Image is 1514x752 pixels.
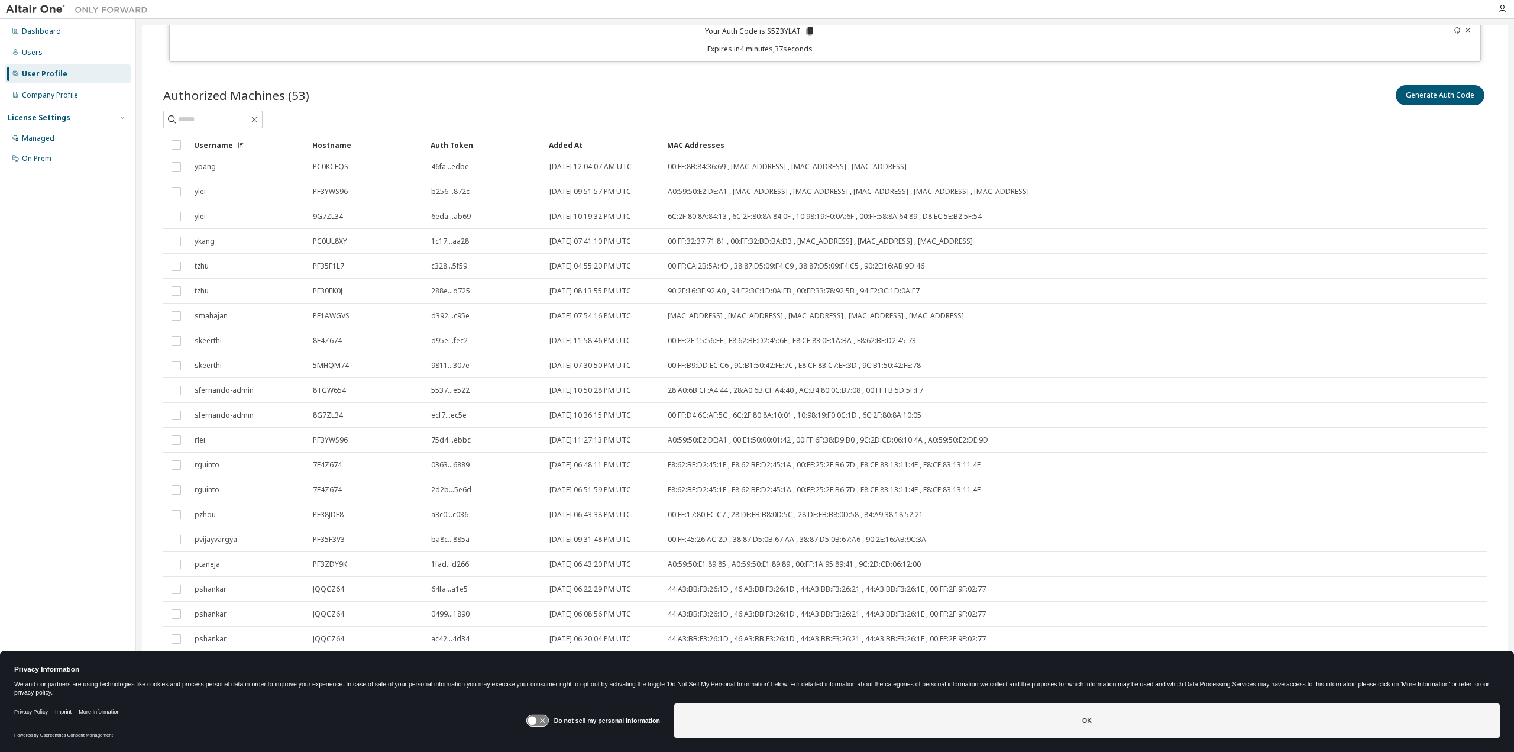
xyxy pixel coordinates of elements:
[431,286,470,296] span: 288e...d725
[313,609,344,619] span: JQQCZ64
[313,585,344,594] span: JQQCZ64
[163,87,309,104] span: Authorized Machines (53)
[195,237,215,246] span: ykang
[194,135,303,154] div: Username
[549,286,631,296] span: [DATE] 08:13:55 PM UTC
[177,44,1343,54] p: Expires in 4 minutes, 37 seconds
[195,311,228,321] span: smahajan
[313,262,344,271] span: PF35F1L7
[431,361,470,370] span: 9811...307e
[313,162,348,172] span: PC0KCEQS
[549,460,631,470] span: [DATE] 06:48:11 PM UTC
[431,435,471,445] span: 75d4...ebbc
[195,634,227,644] span: pshankar
[313,361,349,370] span: 5MHQM74
[22,154,51,163] div: On Prem
[431,311,470,321] span: d392...c95e
[195,585,227,594] span: pshankar
[431,336,468,346] span: d95e...fec2
[195,411,254,420] span: sfernando-admin
[195,609,227,619] span: pshankar
[313,212,343,221] span: 9G7ZL34
[431,510,468,519] span: a3c0...c036
[195,535,237,544] span: pvijayvargya
[195,386,254,395] span: sfernando-admin
[431,560,469,569] span: 1fad...d266
[668,187,1029,196] span: A0:59:50:E2:DE:A1 , [MAC_ADDRESS] , [MAC_ADDRESS] , [MAC_ADDRESS] , [MAC_ADDRESS] , [MAC_ADDRESS]
[431,386,470,395] span: 5537...e522
[431,237,469,246] span: 1c17...aa28
[549,237,631,246] span: [DATE] 07:41:10 PM UTC
[22,48,43,57] div: Users
[195,510,216,519] span: pzhou
[549,634,631,644] span: [DATE] 06:20:04 PM UTC
[549,609,631,619] span: [DATE] 06:08:56 PM UTC
[668,237,973,246] span: 00:FF:32:37:71:81 , 00:FF:32:BD:BA:D3 , [MAC_ADDRESS] , [MAC_ADDRESS] , [MAC_ADDRESS]
[1396,85,1484,105] button: Generate Auth Code
[549,361,631,370] span: [DATE] 07:30:50 PM UTC
[668,560,921,569] span: A0:59:50:E1:89:85 , A0:59:50:E1:89:89 , 00:FF:1A:95:89:41 , 9C:2D:CD:06:12:00
[195,286,209,296] span: tzhu
[549,336,631,346] span: [DATE] 11:58:46 PM UTC
[195,262,209,271] span: tzhu
[195,212,206,221] span: ylei
[22,27,61,36] div: Dashboard
[431,609,470,619] span: 0499...1890
[431,634,470,644] span: ac42...4d34
[313,460,342,470] span: 7F4Z674
[668,286,920,296] span: 90:2E:16:3F:92:A0 , 94:E2:3C:1D:0A:EB , 00:FF:33:78:92:5B , 94:E2:3C:1D:0A:E7
[549,435,631,445] span: [DATE] 11:27:13 PM UTC
[668,386,923,395] span: 28:A0:6B:CF:A4:44 , 28:A0:6B:CF:A4:40 , AC:B4:80:0C:B7:08 , 00:FF:FB:5D:5F:F7
[313,634,344,644] span: JQQCZ64
[549,135,658,154] div: Added At
[22,69,67,79] div: User Profile
[549,212,631,221] span: [DATE] 10:19:32 PM UTC
[195,485,219,495] span: rguinto
[313,237,347,246] span: PC0UL8XY
[431,535,470,544] span: ba8c...885a
[549,262,631,271] span: [DATE] 04:55:20 PM UTC
[431,135,539,154] div: Auth Token
[549,585,631,594] span: [DATE] 06:22:29 PM UTC
[668,510,923,519] span: 00:FF:17:80:EC:C7 , 28:DF:EB:B8:0D:5C , 28:DF:EB:B8:0D:58 , 84:A9:38:18:52:21
[8,113,70,122] div: License Settings
[195,435,205,445] span: rlei
[431,212,471,221] span: 6eda...ab69
[195,560,220,569] span: ptaneja
[668,535,926,544] span: 00:FF:45:26:AC:2D , 38:87:D5:0B:67:AA , 38:87:D5:0B:67:A6 , 90:2E:16:AB:9C:3A
[313,510,344,519] span: PF38JDF8
[195,460,219,470] span: rguinto
[313,187,348,196] span: PF3YWS96
[431,262,467,271] span: c328...5f59
[313,411,343,420] span: 8G7ZL34
[549,510,631,519] span: [DATE] 06:43:38 PM UTC
[431,460,470,470] span: 0363...6889
[668,485,981,495] span: E8:62:BE:D2:45:1E , E8:62:BE:D2:45:1A , 00:FF:25:2E:B6:7D , E8:CF:83:13:11:4F , E8:CF:83:13:11:4E
[313,560,347,569] span: PF3ZDY9K
[668,609,986,619] span: 44:A3:BB:F3:26:1D , 46:A3:BB:F3:26:1D , 44:A3:BB:F3:26:21 , 44:A3:BB:F3:26:1E , 00:FF:2F:9F:02:77
[195,361,222,370] span: skeerthi
[431,585,468,594] span: 64fa...a1e5
[195,336,222,346] span: skeerthi
[313,485,342,495] span: 7F4Z674
[313,535,345,544] span: PF35F3V3
[549,311,631,321] span: [DATE] 07:54:16 PM UTC
[195,162,216,172] span: ypang
[668,435,988,445] span: A0:59:50:E2:DE:A1 , 00:E1:50:00:01:42 , 00:FF:6F:38:D9:B0 , 9C:2D:CD:06:10:4A , A0:59:50:E2:DE:9D
[668,336,916,346] span: 00:FF:2F:15:56:FF , E8:62:BE:D2:45:6F , E8:CF:83:0E:1A:BA , E8:62:BE:D2:45:73
[705,26,815,37] p: Your Auth Code is: S5Z3YLAT
[313,286,342,296] span: PF30EK0J
[668,585,986,594] span: 44:A3:BB:F3:26:1D , 46:A3:BB:F3:26:1D , 44:A3:BB:F3:26:21 , 44:A3:BB:F3:26:1E , 00:FF:2F:9F:02:77
[668,162,907,172] span: 00:FF:8B:84:36:69 , [MAC_ADDRESS] , [MAC_ADDRESS] , [MAC_ADDRESS]
[431,162,469,172] span: 46fa...edbe
[6,4,154,15] img: Altair One
[668,262,924,271] span: 00:FF:CA:2B:5A:4D , 38:87:D5:09:F4:C9 , 38:87:D5:09:F4:C5 , 90:2E:16:AB:9D:46
[668,311,964,321] span: [MAC_ADDRESS] , [MAC_ADDRESS] , [MAC_ADDRESS] , [MAC_ADDRESS] , [MAC_ADDRESS]
[313,435,348,445] span: PF3YWS96
[431,485,471,495] span: 2d2b...5e6d
[668,411,921,420] span: 00:FF:D4:6C:AF:5C , 6C:2F:80:8A:10:01 , 10:98:19:F0:0C:1D , 6C:2F:80:8A:10:05
[195,187,206,196] span: ylei
[313,311,350,321] span: PF1AWGVS
[668,212,982,221] span: 6C:2F:80:8A:84:13 , 6C:2F:80:8A:84:0F , 10:98:19:F0:0A:6F , 00:FF:58:8A:64:89 , D8:EC:5E:B2:5F:54
[549,535,631,544] span: [DATE] 09:31:48 PM UTC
